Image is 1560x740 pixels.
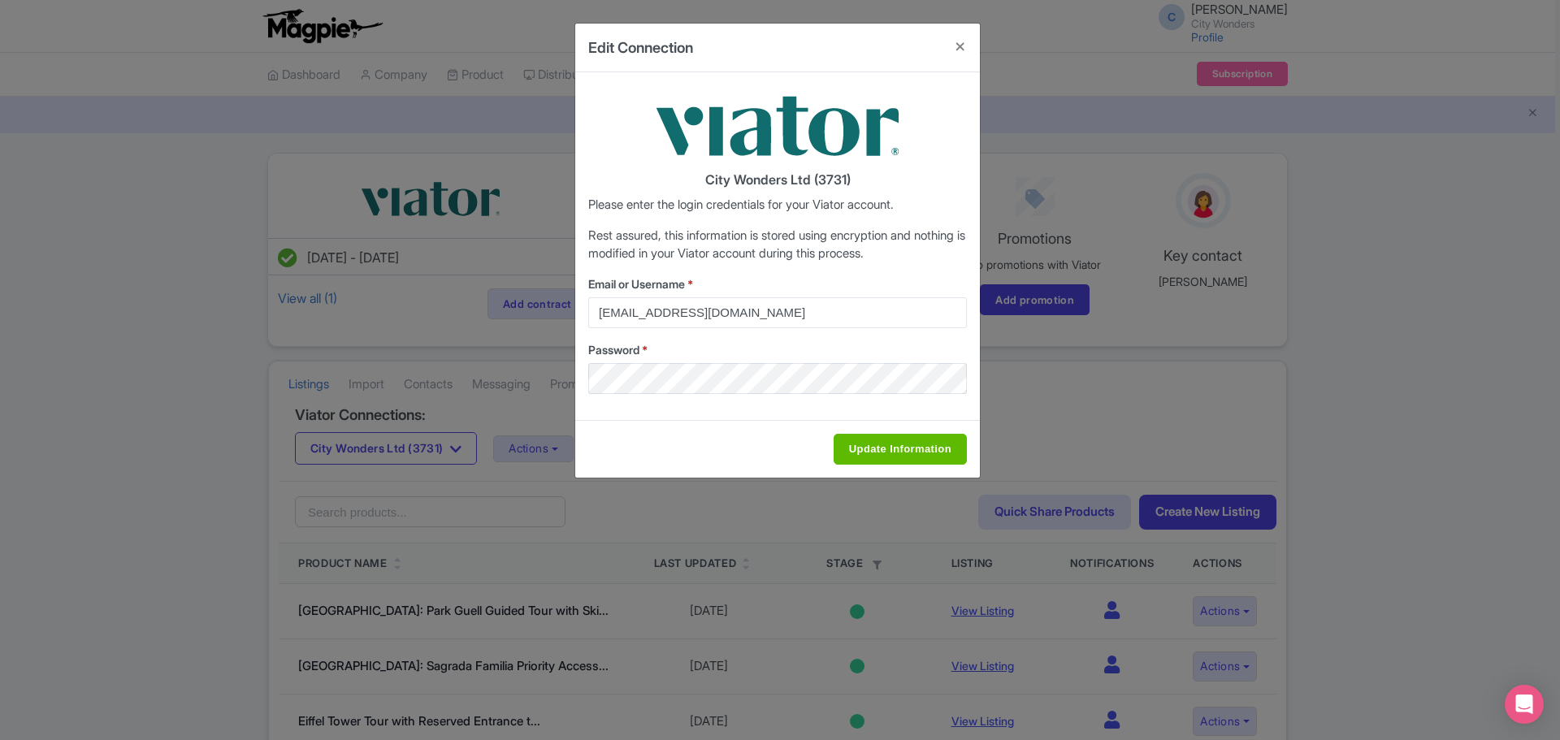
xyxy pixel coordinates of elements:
p: Please enter the login credentials for your Viator account. [588,196,967,214]
h4: City Wonders Ltd (3731) [588,173,967,188]
img: viator-9033d3fb01e0b80761764065a76b653a.png [656,85,899,167]
div: Open Intercom Messenger [1505,685,1544,724]
input: Update Information [834,434,967,465]
span: Password [588,343,639,357]
button: Close [941,24,980,70]
h4: Edit Connection [588,37,693,58]
p: Rest assured, this information is stored using encryption and nothing is modified in your Viator ... [588,227,967,263]
span: Email or Username [588,277,685,291]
